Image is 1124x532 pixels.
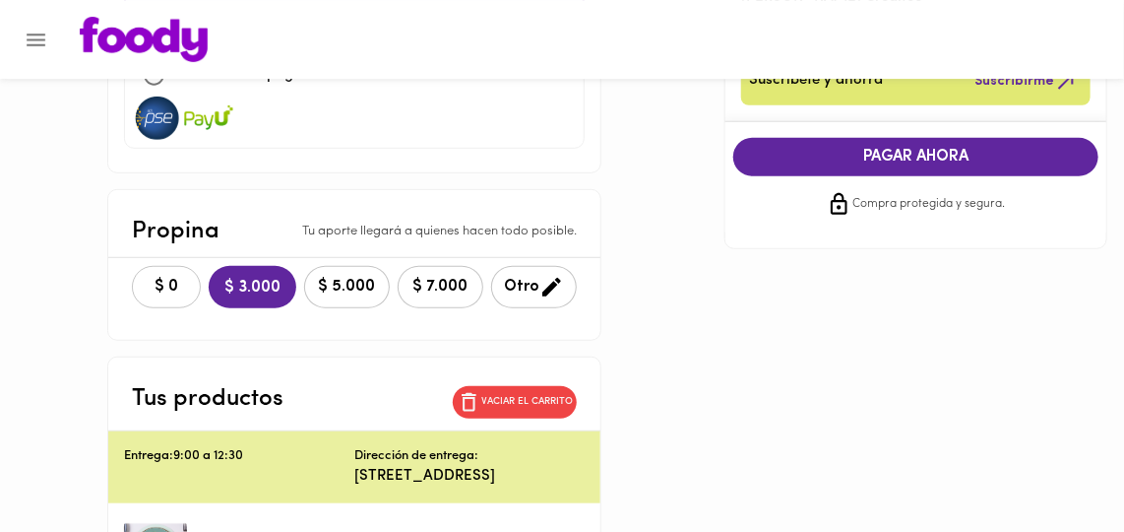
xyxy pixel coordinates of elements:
button: Menu [12,16,60,64]
span: $ 3.000 [224,279,281,298]
p: Entrega: 9:00 a 12:30 [124,447,354,466]
p: Dirección de entrega: [354,447,478,466]
button: Suscribirme [970,65,1083,98]
button: PAGAR AHORA [733,138,1099,176]
img: logo.png [80,17,208,62]
span: PAGAR AHORA [753,148,1080,166]
span: Compra protegida y segura. [853,195,1006,215]
span: $ 5.000 [317,278,377,297]
p: Tus productos [132,381,283,417]
span: $ 0 [145,278,188,297]
button: $ 7.000 [398,266,483,308]
button: $ 3.000 [209,266,296,308]
p: Vaciar el carrito [481,395,573,409]
span: Suscríbete y ahorra [749,69,883,94]
button: Vaciar el carrito [453,386,577,419]
span: Suscribirme [974,69,1079,94]
span: $ 7.000 [410,278,470,297]
button: $ 5.000 [304,266,390,308]
p: Propina [132,214,219,249]
img: visa [184,97,233,140]
iframe: Messagebird Livechat Widget [1010,418,1104,512]
button: $ 0 [132,266,201,308]
button: Otro [491,266,577,308]
p: [STREET_ADDRESS] [354,466,585,487]
p: Tu aporte llegará a quienes hacen todo posible. [302,223,577,241]
span: Otro [504,275,564,299]
img: visa [133,97,182,140]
